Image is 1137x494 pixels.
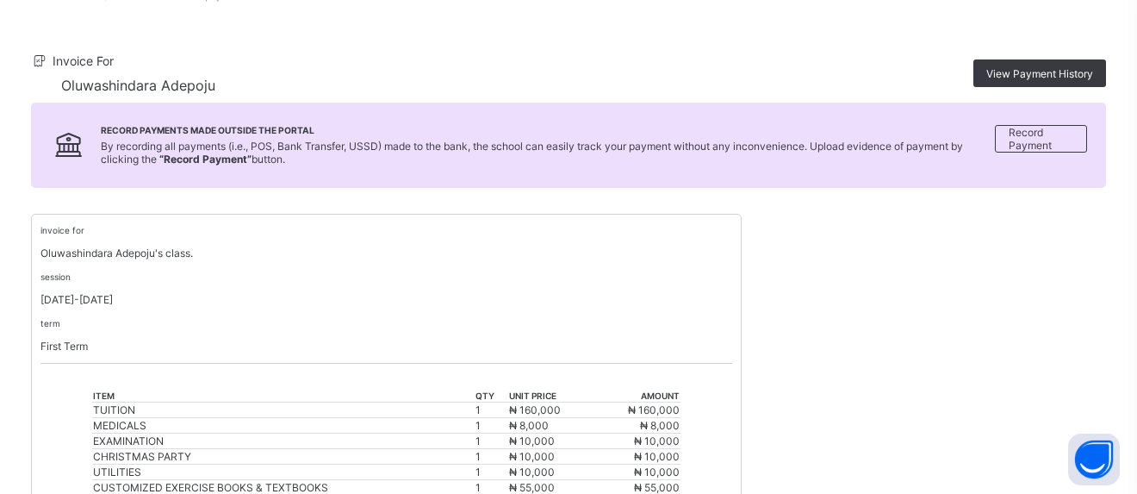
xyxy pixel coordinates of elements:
[93,466,474,478] div: UTILITIES
[1009,126,1073,152] span: Record Payment
[634,481,680,494] span: ₦ 55,000
[475,417,508,433] td: 1
[40,247,732,260] p: Oluwashindara Adepoju's class.
[101,140,963,166] span: By recording all payments (i.e., POS, Bank Transfer, USSD) made to the bank, the school can easil...
[509,403,561,416] span: ₦ 160,000
[475,433,508,448] td: 1
[40,272,71,282] small: session
[509,481,555,494] span: ₦ 55,000
[634,450,680,463] span: ₦ 10,000
[53,53,114,68] span: Invoice For
[475,448,508,464] td: 1
[93,419,474,432] div: MEDICALS
[1068,434,1120,485] button: Open asap
[594,390,680,403] th: amount
[509,435,555,447] span: ₦ 10,000
[40,318,60,328] small: term
[634,466,680,478] span: ₦ 10,000
[986,67,1093,80] span: View Payment History
[475,464,508,479] td: 1
[93,435,474,447] div: EXAMINATION
[509,450,555,463] span: ₦ 10,000
[509,466,555,478] span: ₦ 10,000
[40,293,732,306] p: [DATE]-[DATE]
[40,340,732,353] p: First Term
[509,419,549,432] span: ₦ 8,000
[92,390,475,403] th: item
[475,390,508,403] th: qty
[634,435,680,447] span: ₦ 10,000
[159,153,252,166] b: “Record Payment”
[93,403,474,416] div: TUITION
[475,402,508,417] td: 1
[628,403,680,416] span: ₦ 160,000
[93,450,474,463] div: CHRISTMAS PARTY
[93,481,474,494] div: CUSTOMIZED EXERCISE BOOKS & TEXTBOOKS
[101,125,995,135] span: Record Payments Made Outside the Portal
[40,225,84,235] small: invoice for
[508,390,594,403] th: unit price
[640,419,680,432] span: ₦ 8,000
[61,77,215,94] span: Oluwashindara Adepoju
